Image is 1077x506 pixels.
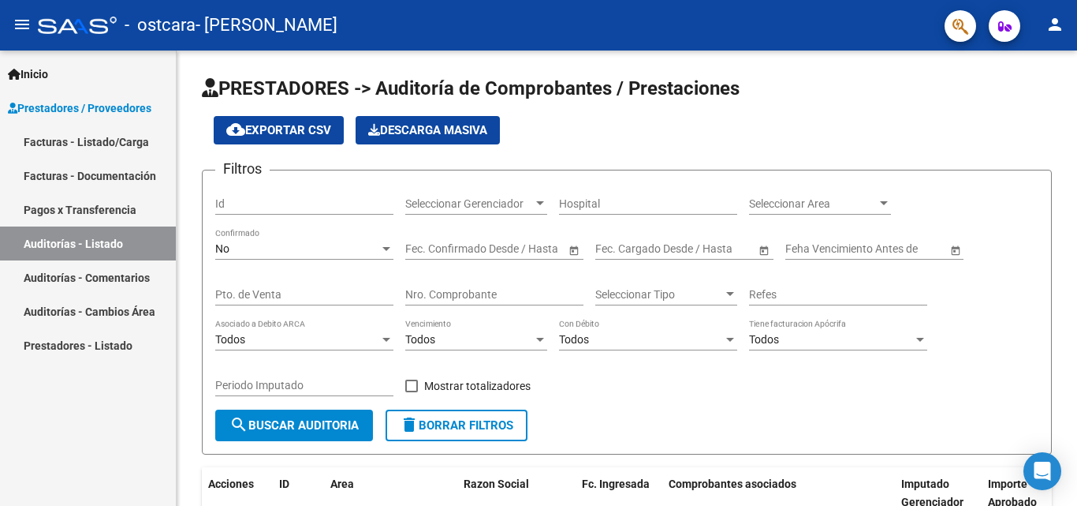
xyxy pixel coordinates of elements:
[405,333,435,346] span: Todos
[1045,15,1064,34] mat-icon: person
[595,288,723,302] span: Seleccionar Tipo
[226,123,331,137] span: Exportar CSV
[405,197,533,211] span: Seleccionar Gerenciador
[400,415,419,434] mat-icon: delete
[595,242,653,256] input: Fecha inicio
[405,242,463,256] input: Fecha inicio
[749,197,877,211] span: Seleccionar Area
[1023,452,1061,490] div: Open Intercom Messenger
[202,77,740,99] span: PRESTADORES -> Auditoría de Comprobantes / Prestaciones
[279,478,289,490] span: ID
[208,478,254,490] span: Acciones
[669,478,796,490] span: Comprobantes asociados
[215,333,245,346] span: Todos
[565,242,582,258] button: Open calendar
[424,377,531,395] span: Mostrar totalizadores
[215,158,270,180] h3: Filtros
[386,410,527,441] button: Borrar Filtros
[356,116,500,144] button: Descarga Masiva
[582,478,650,490] span: Fc. Ingresada
[368,123,487,137] span: Descarga Masiva
[400,418,513,433] span: Borrar Filtros
[196,8,337,43] span: - [PERSON_NAME]
[229,415,248,434] mat-icon: search
[215,242,229,255] span: No
[749,333,779,346] span: Todos
[476,242,553,256] input: Fecha fin
[125,8,196,43] span: - ostcara
[356,116,500,144] app-download-masive: Descarga masiva de comprobantes (adjuntos)
[13,15,32,34] mat-icon: menu
[8,99,151,117] span: Prestadores / Proveedores
[215,410,373,441] button: Buscar Auditoria
[330,478,354,490] span: Area
[464,478,529,490] span: Razon Social
[666,242,743,256] input: Fecha fin
[947,242,963,258] button: Open calendar
[559,333,589,346] span: Todos
[755,242,772,258] button: Open calendar
[226,120,245,139] mat-icon: cloud_download
[229,418,359,433] span: Buscar Auditoria
[214,116,344,144] button: Exportar CSV
[8,66,48,83] span: Inicio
